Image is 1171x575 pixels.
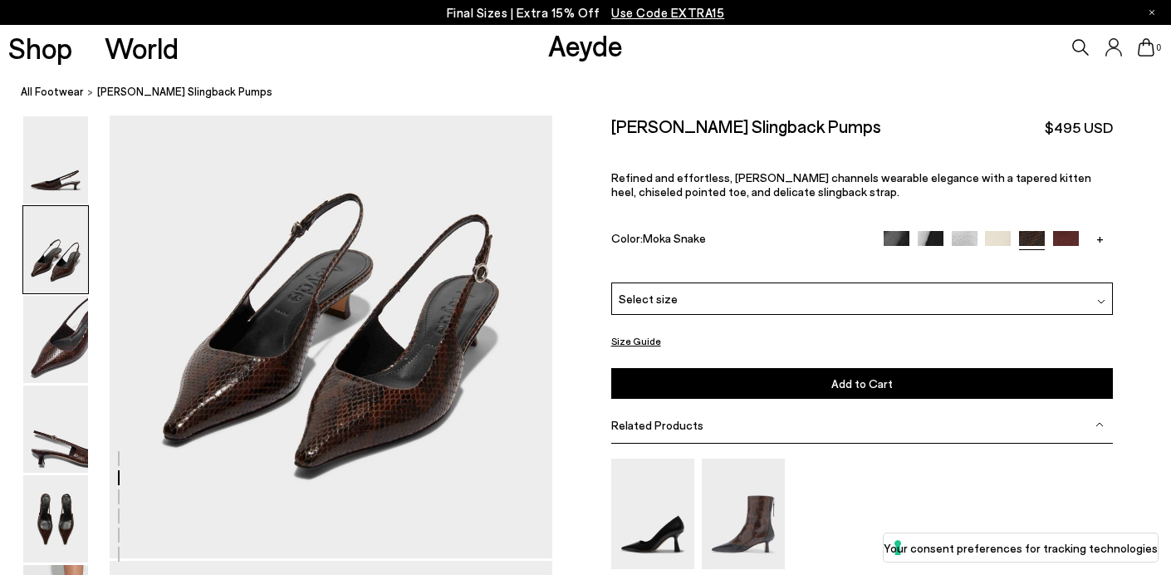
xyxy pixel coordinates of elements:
button: Your consent preferences for tracking technologies [884,533,1158,562]
img: Catrina Slingback Pumps - Image 3 [23,296,88,383]
span: Navigate to /collections/ss25-final-sizes [611,5,724,20]
img: Catrina Slingback Pumps - Image 1 [23,116,88,204]
span: Moka Snake [643,231,706,245]
img: Catrina Slingback Pumps - Image 2 [23,206,88,293]
a: Aeyde [548,27,623,62]
span: $495 USD [1045,117,1113,138]
label: Your consent preferences for tracking technologies [884,539,1158,557]
span: Select size [619,290,678,307]
img: svg%3E [1095,420,1104,429]
nav: breadcrumb [21,70,1171,115]
button: Size Guide [611,331,661,351]
span: Related Products [611,418,703,432]
button: Add to Cart [611,368,1113,399]
p: Final Sizes | Extra 15% Off [447,2,725,23]
span: [PERSON_NAME] Slingback Pumps [97,83,272,101]
img: Sila Dual-Toned Boots [702,459,785,569]
a: + [1087,231,1113,246]
a: Shop [8,33,72,62]
h2: [PERSON_NAME] Slingback Pumps [611,115,881,136]
div: Color: [611,231,868,250]
img: Catrina Slingback Pumps - Image 5 [23,475,88,563]
a: All Footwear [21,83,84,101]
a: World [105,33,179,62]
img: Zandra Pointed Pumps [611,459,694,569]
span: Add to Cart [831,376,893,391]
span: Refined and effortless, [PERSON_NAME] channels wearable elegance with a tapered kitten heel, chis... [611,170,1091,199]
span: 0 [1154,43,1163,52]
a: 0 [1138,38,1154,57]
img: svg%3E [1097,297,1105,306]
img: Catrina Slingback Pumps - Image 4 [23,386,88,473]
